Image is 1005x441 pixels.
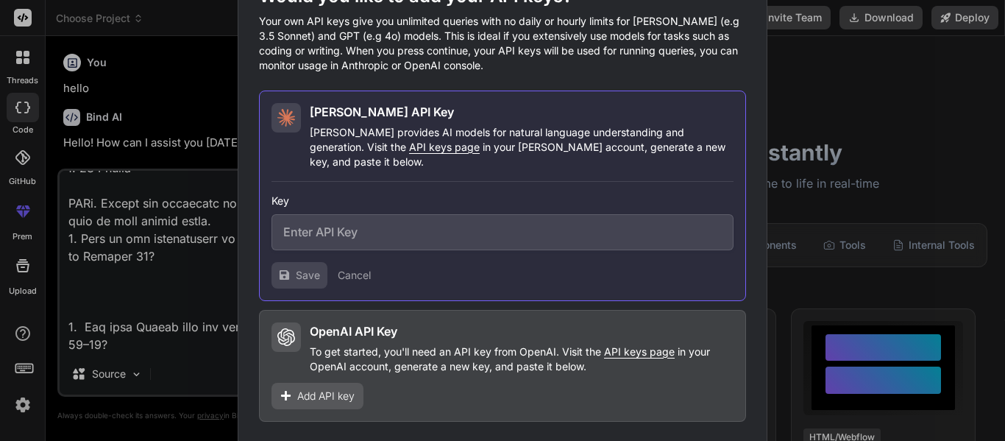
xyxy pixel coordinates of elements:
button: Save [271,262,327,289]
span: Add API key [297,389,355,403]
p: Your own API keys give you unlimited queries with no daily or hourly limits for [PERSON_NAME] (e.... [259,14,746,73]
span: API keys page [409,141,480,153]
input: Enter API Key [271,214,734,250]
span: API keys page [604,345,675,358]
span: Save [296,268,320,283]
h2: OpenAI API Key [310,322,397,340]
p: [PERSON_NAME] provides AI models for natural language understanding and generation. Visit the in ... [310,125,734,169]
h3: Key [271,194,734,208]
h2: [PERSON_NAME] API Key [310,103,454,121]
button: Cancel [338,268,371,283]
p: To get started, you'll need an API key from OpenAI. Visit the in your OpenAI account, generate a ... [310,345,734,374]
